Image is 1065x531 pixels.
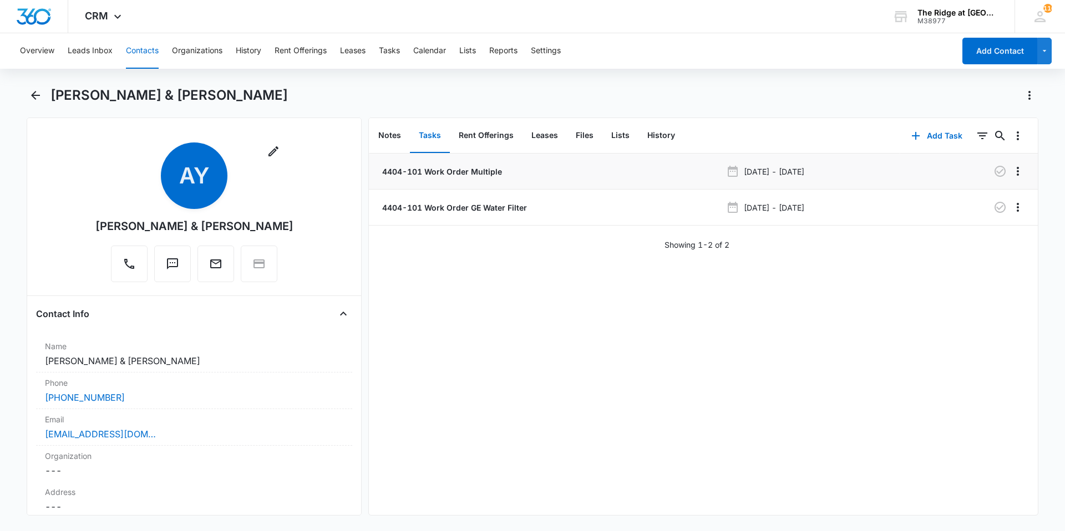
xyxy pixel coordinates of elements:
[45,464,343,477] dd: ---
[45,413,343,425] label: Email
[45,391,125,404] a: [PHONE_NUMBER]
[369,119,410,153] button: Notes
[45,450,343,462] label: Organization
[27,86,44,104] button: Back
[379,33,400,69] button: Tasks
[50,87,288,104] h1: [PERSON_NAME] & [PERSON_NAME]
[45,486,343,498] label: Address
[20,33,54,69] button: Overview
[36,482,352,518] div: Address---
[154,246,191,282] button: Text
[340,33,366,69] button: Leases
[1009,127,1027,145] button: Overflow Menu
[523,119,567,153] button: Leases
[1009,198,1027,216] button: Overflow Menu
[334,305,352,323] button: Close
[111,246,148,282] button: Call
[36,336,352,372] div: Name[PERSON_NAME] & [PERSON_NAME]
[567,119,602,153] button: Files
[45,427,156,441] a: [EMAIL_ADDRESS][DOMAIN_NAME]
[973,127,991,145] button: Filters
[665,239,729,251] p: Showing 1-2 of 2
[917,17,998,25] div: account id
[489,33,518,69] button: Reports
[380,166,502,177] a: 4404-101 Work Order Multiple
[236,33,261,69] button: History
[36,307,89,320] h4: Contact Info
[275,33,327,69] button: Rent Offerings
[45,500,343,513] dd: ---
[744,202,804,213] p: [DATE] - [DATE]
[900,122,973,149] button: Add Task
[380,202,527,213] a: 4404-101 Work Order GE Water Filter
[45,354,343,367] dd: [PERSON_NAME] & [PERSON_NAME]
[991,127,1009,145] button: Search...
[531,33,561,69] button: Settings
[917,8,998,17] div: account name
[450,119,523,153] button: Rent Offerings
[95,218,293,234] div: [PERSON_NAME] & [PERSON_NAME]
[172,33,222,69] button: Organizations
[45,377,343,389] label: Phone
[459,33,476,69] button: Lists
[85,10,108,22] span: CRM
[1043,4,1052,13] div: notifications count
[45,340,343,352] label: Name
[602,119,638,153] button: Lists
[197,246,234,282] button: Email
[638,119,684,153] button: History
[36,446,352,482] div: Organization---
[1021,86,1038,104] button: Actions
[1043,4,1052,13] span: 116
[413,33,446,69] button: Calendar
[36,372,352,409] div: Phone[PHONE_NUMBER]
[962,38,1037,64] button: Add Contact
[36,409,352,446] div: Email[EMAIL_ADDRESS][DOMAIN_NAME]
[744,166,804,177] p: [DATE] - [DATE]
[197,263,234,272] a: Email
[154,263,191,272] a: Text
[410,119,450,153] button: Tasks
[1009,162,1027,180] button: Overflow Menu
[126,33,159,69] button: Contacts
[68,33,113,69] button: Leads Inbox
[111,263,148,272] a: Call
[161,142,227,209] span: AY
